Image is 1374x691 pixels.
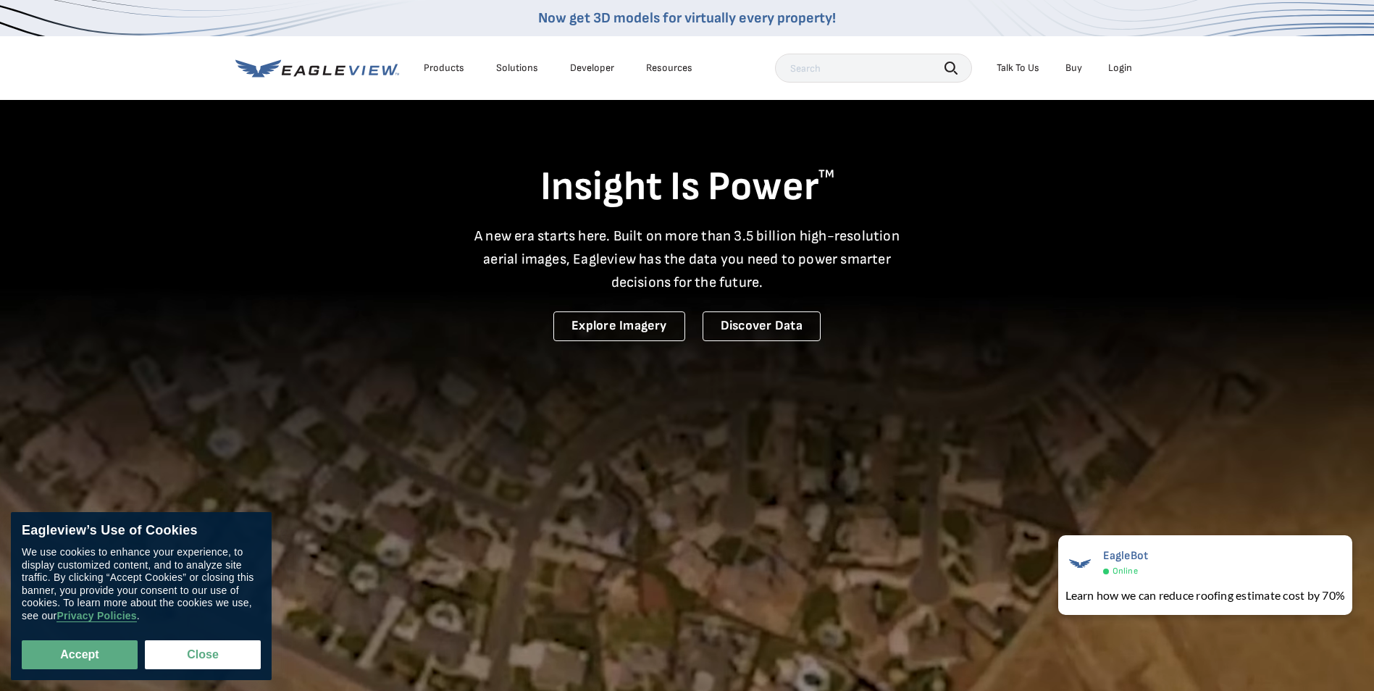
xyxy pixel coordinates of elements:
div: Learn how we can reduce roofing estimate cost by 70% [1065,587,1345,604]
a: Privacy Policies [56,610,136,622]
div: Resources [646,62,692,75]
button: Accept [22,640,138,669]
div: Eagleview’s Use of Cookies [22,523,261,539]
div: Products [424,62,464,75]
img: EagleBot [1065,549,1094,578]
div: We use cookies to enhance your experience, to display customized content, and to analyze site tra... [22,546,261,622]
div: Talk To Us [997,62,1039,75]
a: Developer [570,62,614,75]
a: Discover Data [703,311,821,341]
a: Now get 3D models for virtually every property! [538,9,836,27]
a: Buy [1065,62,1082,75]
p: A new era starts here. Built on more than 3.5 billion high-resolution aerial images, Eagleview ha... [466,225,909,294]
span: EagleBot [1103,549,1149,563]
div: Solutions [496,62,538,75]
h1: Insight Is Power [235,162,1139,213]
input: Search [775,54,972,83]
div: Login [1108,62,1132,75]
a: Explore Imagery [553,311,685,341]
span: Online [1113,566,1138,577]
sup: TM [818,167,834,181]
button: Close [145,640,261,669]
